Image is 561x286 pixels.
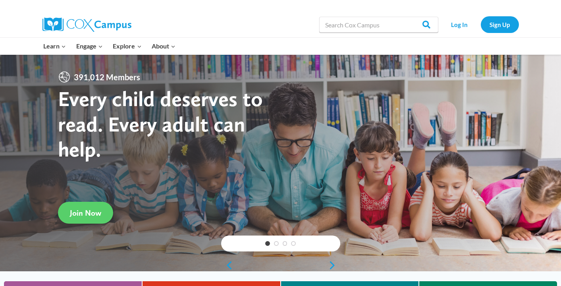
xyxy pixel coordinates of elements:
[442,16,519,33] nav: Secondary Navigation
[442,16,477,33] a: Log In
[291,241,296,246] a: 4
[58,86,263,162] strong: Every child deserves to read. Every adult can help.
[152,41,175,51] span: About
[42,17,131,32] img: Cox Campus
[481,16,519,33] a: Sign Up
[71,71,143,83] span: 391,012 Members
[70,208,101,218] span: Join Now
[58,202,113,224] a: Join Now
[39,38,181,54] nav: Primary Navigation
[328,261,340,270] a: next
[274,241,279,246] a: 2
[221,261,233,270] a: previous
[283,241,287,246] a: 3
[43,41,66,51] span: Learn
[319,17,438,33] input: Search Cox Campus
[76,41,103,51] span: Engage
[113,41,141,51] span: Explore
[265,241,270,246] a: 1
[221,257,340,273] div: content slider buttons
